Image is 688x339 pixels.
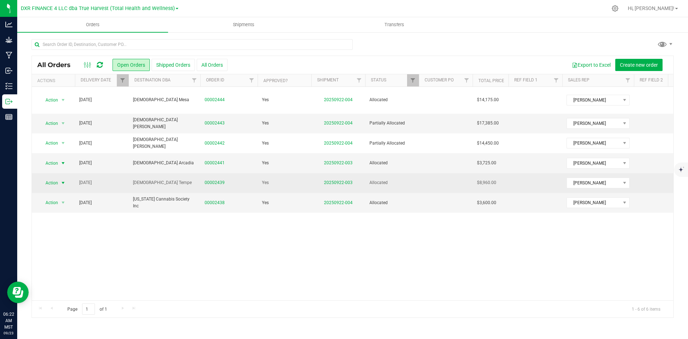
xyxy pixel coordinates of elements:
span: Yes [262,96,269,103]
span: $14,450.00 [477,140,499,147]
inline-svg: Inventory [5,83,13,90]
a: Shipment [317,77,339,83]
a: Orders [17,17,168,32]
a: Filter [353,74,365,86]
span: Shipments [223,22,264,28]
a: Customer PO [425,77,454,83]
button: All Orders [197,59,228,71]
span: Yes [262,199,269,206]
span: Action [39,198,58,208]
span: Orders [76,22,109,28]
a: Filter [622,74,634,86]
button: Shipped Orders [152,59,195,71]
span: select [59,118,68,128]
a: 20250922-004 [324,121,353,126]
a: Filter [246,74,258,86]
span: Create new order [620,62,658,68]
span: select [59,95,68,105]
inline-svg: Grow [5,36,13,43]
span: Yes [262,179,269,186]
input: Search Order ID, Destination, Customer PO... [32,39,353,50]
a: Filter [188,74,200,86]
div: Actions [37,78,72,83]
button: Open Orders [113,59,150,71]
a: 00002443 [205,120,225,127]
span: [DATE] [79,160,92,166]
a: Filter [461,74,473,86]
a: 20250922-004 [324,97,353,102]
span: [PERSON_NAME] [567,178,620,188]
span: [DATE] [79,179,92,186]
inline-svg: Analytics [5,21,13,28]
span: 1 - 6 of 6 items [626,303,666,314]
button: Create new order [615,59,663,71]
a: 00002438 [205,199,225,206]
span: Allocated [369,179,415,186]
span: Yes [262,140,269,147]
span: [US_STATE] Cannabis Society Inc [133,196,196,209]
a: 20250922-003 [324,160,353,165]
a: Delivery Date [81,77,111,83]
a: 20250922-003 [324,180,353,185]
input: 1 [82,303,95,315]
a: 00002444 [205,96,225,103]
button: Export to Excel [567,59,615,71]
span: Action [39,118,58,128]
span: $8,960.00 [477,179,496,186]
a: Destination DBA [134,77,171,83]
span: Yes [262,160,269,166]
span: Hi, [PERSON_NAME]! [628,5,674,11]
p: 06:22 AM MST [3,311,14,330]
span: [PERSON_NAME] [567,158,620,168]
span: Action [39,158,58,168]
a: Filter [550,74,562,86]
a: Shipments [168,17,319,32]
a: Status [371,77,386,83]
span: [PERSON_NAME] [567,118,620,128]
a: 20250922-004 [324,141,353,146]
a: Transfers [319,17,470,32]
a: 00002442 [205,140,225,147]
span: [PERSON_NAME] [567,198,620,208]
span: [DEMOGRAPHIC_DATA] Tempe [133,179,196,186]
span: $17,385.00 [477,120,499,127]
span: Allocated [369,199,415,206]
inline-svg: Manufacturing [5,52,13,59]
span: select [59,178,68,188]
span: [PERSON_NAME] [567,138,620,148]
a: Filter [407,74,419,86]
span: Action [39,95,58,105]
span: [DATE] [79,120,92,127]
span: $14,175.00 [477,96,499,103]
span: Allocated [369,96,415,103]
span: Action [39,178,58,188]
span: Transfers [375,22,414,28]
span: $3,725.00 [477,160,496,166]
div: Manage settings [611,5,620,12]
span: select [59,198,68,208]
span: [DATE] [79,96,92,103]
a: 00002441 [205,160,225,166]
span: [DEMOGRAPHIC_DATA] Arcadia [133,160,196,166]
a: 00002439 [205,179,225,186]
span: DXR FINANCE 4 LLC dba True Harvest (Total Health and Wellness) [21,5,175,11]
a: Filter [117,74,129,86]
span: Action [39,138,58,148]
a: Sales Rep [568,77,589,83]
span: [DATE] [79,199,92,206]
iframe: Resource center [7,282,29,303]
span: Yes [262,120,269,127]
span: [DEMOGRAPHIC_DATA][PERSON_NAME] [133,136,196,150]
a: Approved? [263,78,288,83]
span: select [59,138,68,148]
a: Order ID [206,77,224,83]
a: Ref Field 2 [640,77,663,83]
span: All Orders [37,61,78,69]
span: [DEMOGRAPHIC_DATA] Mesa [133,96,196,103]
inline-svg: Outbound [5,98,13,105]
inline-svg: Reports [5,113,13,121]
inline-svg: Inbound [5,67,13,74]
span: Allocated [369,160,415,166]
p: 09/23 [3,330,14,336]
span: select [59,158,68,168]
